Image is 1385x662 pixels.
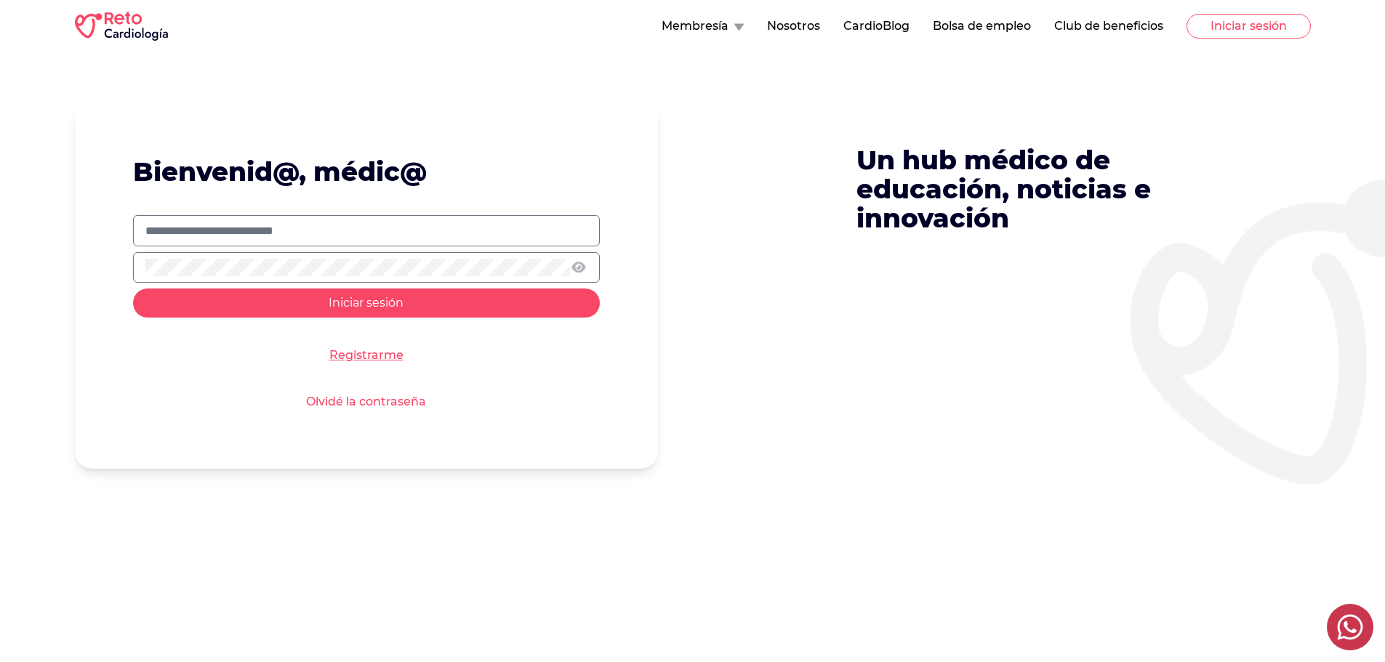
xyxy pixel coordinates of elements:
button: Club de beneficios [1054,17,1163,35]
button: CardioBlog [843,17,910,35]
p: Un hub médico de educación, noticias e innovación [856,145,1182,233]
button: Membresía [662,17,744,35]
a: Registrarme [329,347,404,364]
button: Nosotros [767,17,820,35]
span: Iniciar sesión [329,296,404,310]
img: RETO Cardio Logo [75,12,168,41]
button: Iniciar sesión [133,288,600,318]
a: Olvidé la contraseña [306,393,426,411]
button: Bolsa de empleo [933,17,1031,35]
button: Iniciar sesión [1187,14,1311,39]
h1: Bienvenid@, médic@ [133,157,600,186]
